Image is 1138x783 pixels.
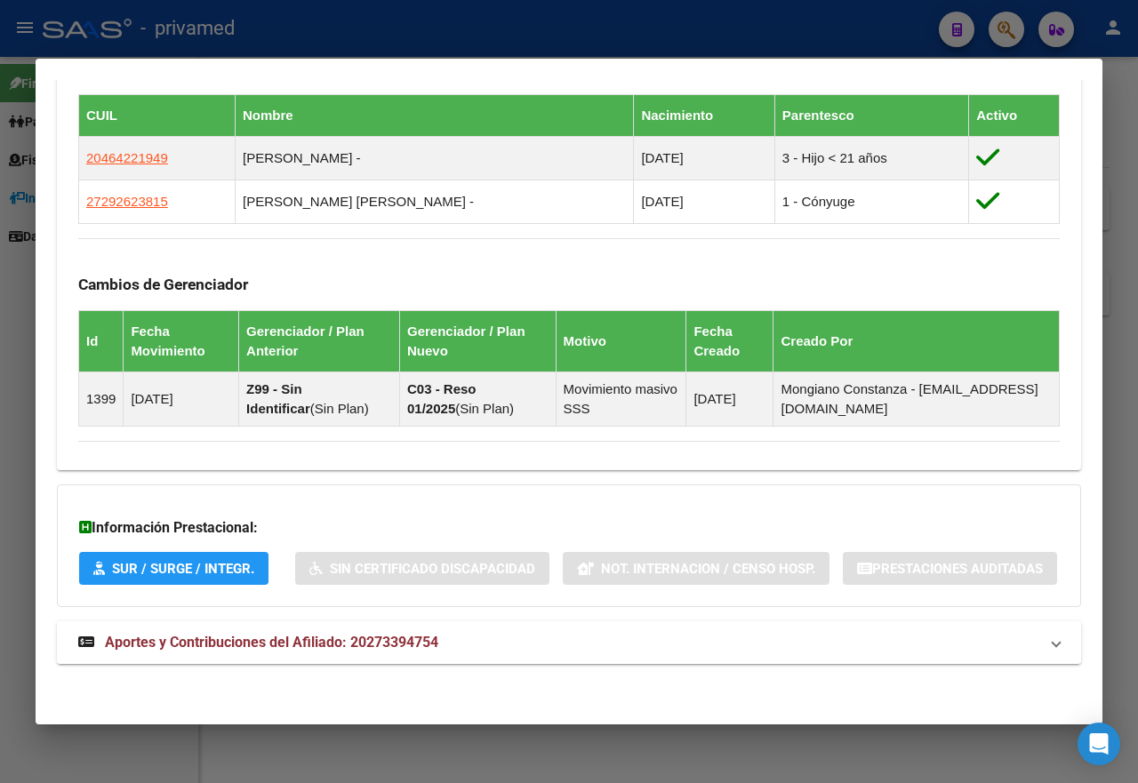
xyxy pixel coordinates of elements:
span: Aportes y Contribuciones del Afiliado: 20273394754 [105,634,438,651]
th: Gerenciador / Plan Anterior [239,310,400,372]
th: Id [79,310,124,372]
td: Movimiento masivo SSS [556,372,686,426]
th: Fecha Movimiento [124,310,239,372]
td: ( ) [400,372,557,426]
th: Nacimiento [634,95,774,137]
td: [DATE] [686,372,773,426]
th: Fecha Creado [686,310,773,372]
button: Prestaciones Auditadas [843,552,1057,585]
th: Activo [969,95,1060,137]
mat-expansion-panel-header: Aportes y Contribuciones del Afiliado: 20273394754 [57,621,1081,664]
td: 1 - Cónyuge [774,180,968,224]
td: [PERSON_NAME] - [236,137,634,180]
span: 27292623815 [86,194,168,209]
strong: Z99 - Sin Identificar [246,381,310,416]
div: Open Intercom Messenger [1078,723,1120,765]
th: Gerenciador / Plan Nuevo [400,310,557,372]
span: Prestaciones Auditadas [872,561,1043,577]
th: Parentesco [774,95,968,137]
strong: C03 - Reso 01/2025 [407,381,477,416]
h3: Información Prestacional: [79,517,1059,539]
td: Mongiano Constanza - [EMAIL_ADDRESS][DOMAIN_NAME] [773,372,1060,426]
span: 20464221949 [86,150,168,165]
td: [DATE] [634,137,774,180]
span: Not. Internacion / Censo Hosp. [601,561,815,577]
td: ( ) [239,372,400,426]
span: Sin Certificado Discapacidad [330,561,535,577]
td: [DATE] [634,180,774,224]
th: Motivo [556,310,686,372]
td: 3 - Hijo < 21 años [774,137,968,180]
button: Not. Internacion / Censo Hosp. [563,552,829,585]
td: [PERSON_NAME] [PERSON_NAME] - [236,180,634,224]
button: SUR / SURGE / INTEGR. [79,552,268,585]
span: Sin Plan [315,401,365,416]
th: CUIL [79,95,236,137]
h3: Cambios de Gerenciador [78,275,1060,294]
th: Nombre [236,95,634,137]
td: 1399 [79,372,124,426]
span: SUR / SURGE / INTEGR. [112,561,254,577]
button: Sin Certificado Discapacidad [295,552,549,585]
td: [DATE] [124,372,239,426]
span: Sin Plan [460,401,509,416]
th: Creado Por [773,310,1060,372]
